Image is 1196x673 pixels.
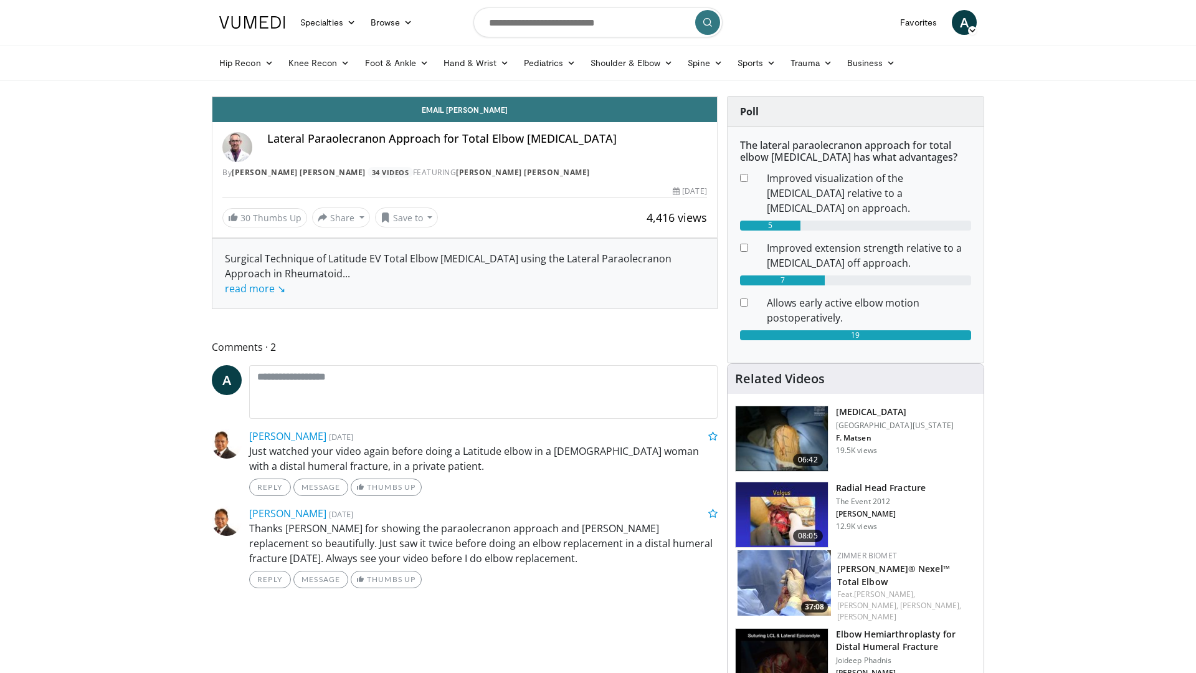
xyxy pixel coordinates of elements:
h6: The lateral paraolecranon approach for total elbow [MEDICAL_DATA] has what advantages? [740,140,971,163]
a: Browse [363,10,420,35]
a: 06:42 [MEDICAL_DATA] [GEOGRAPHIC_DATA][US_STATE] F. Matsen 19.5K views [735,406,976,472]
span: 37:08 [801,601,828,613]
a: Specialties [293,10,363,35]
a: Knee Recon [281,50,358,75]
a: 08:05 Radial Head Fracture The Event 2012 [PERSON_NAME] 12.9K views [735,482,976,548]
a: A [212,365,242,395]
span: Comments 2 [212,339,718,355]
a: read more ↘ [225,282,285,295]
a: Message [293,479,348,496]
img: Avatar [212,429,242,459]
a: Spine [680,50,729,75]
a: [PERSON_NAME] [249,429,326,443]
small: [DATE] [329,431,353,442]
a: [PERSON_NAME] [PERSON_NAME] [456,167,590,178]
dd: Improved extension strength relative to a [MEDICAL_DATA] off approach. [757,241,980,270]
p: Just watched your video again before doing a Latitude elbow in a [DEMOGRAPHIC_DATA] woman with a ... [249,444,718,474]
small: [DATE] [329,508,353,520]
div: 5 [740,221,801,231]
p: F. Matsen [836,433,954,443]
p: [PERSON_NAME] [836,509,926,519]
a: 30 Thumbs Up [222,208,307,227]
span: 4,416 views [647,210,707,225]
img: Avatar [222,132,252,162]
h3: Radial Head Fracture [836,482,926,494]
a: [PERSON_NAME] [249,507,326,520]
img: Avatar [212,506,242,536]
a: [PERSON_NAME]® Nexel™ Total Elbow [837,563,950,588]
p: Joideep Phadnis [836,656,976,666]
strong: Poll [740,105,759,118]
a: Shoulder & Elbow [583,50,680,75]
div: 19 [740,330,971,340]
a: Pediatrics [516,50,583,75]
span: 08:05 [793,530,823,542]
img: heCDP4pTuni5z6vX4xMDoxOmtxOwKG7D_1.150x105_q85_crop-smart_upscale.jpg [736,482,828,547]
img: HwePeXkL0Gi3uPfH4xMDoxOjA4MTsiGN.150x105_q85_crop-smart_upscale.jpg [738,550,831,616]
a: Reply [249,571,291,588]
a: Trauma [783,50,840,75]
h4: Related Videos [735,371,825,386]
a: Business [840,50,903,75]
img: VuMedi Logo [219,16,285,29]
p: [GEOGRAPHIC_DATA][US_STATE] [836,421,954,431]
a: Sports [730,50,784,75]
span: 30 [240,212,250,224]
div: [DATE] [673,186,706,197]
a: Favorites [893,10,944,35]
a: 34 Videos [368,167,413,178]
div: By FEATURING [222,167,707,178]
span: 06:42 [793,454,823,466]
p: 12.9K views [836,522,877,532]
a: Hip Recon [212,50,281,75]
button: Save to [375,208,439,227]
div: Feat. [837,589,974,623]
button: Share [312,208,370,227]
h4: Lateral Paraolecranon Approach for Total Elbow [MEDICAL_DATA] [267,132,707,146]
a: Foot & Ankle [358,50,437,75]
dd: Allows early active elbow motion postoperatively. [757,295,980,325]
a: [PERSON_NAME] [PERSON_NAME] [232,167,366,178]
a: A [952,10,977,35]
input: Search topics, interventions [473,7,723,37]
a: [PERSON_NAME], [837,600,898,611]
a: Email [PERSON_NAME] [212,97,717,122]
h3: [MEDICAL_DATA] [836,406,954,418]
a: Thumbs Up [351,479,421,496]
a: Reply [249,479,291,496]
p: The Event 2012 [836,497,926,507]
p: 19.5K views [836,446,877,456]
p: Thanks [PERSON_NAME] for showing the paraolecranon approach and [PERSON_NAME] replacement so beau... [249,521,718,566]
a: Zimmer Biomet [837,550,897,561]
div: Surgical Technique of Latitude EV Total Elbow [MEDICAL_DATA] using the Lateral Paraolecranon Appr... [225,251,705,296]
a: [PERSON_NAME], [900,600,961,611]
a: Thumbs Up [351,571,421,588]
img: 38827_0000_3.png.150x105_q85_crop-smart_upscale.jpg [736,406,828,471]
a: Message [293,571,348,588]
h3: Elbow Hemiarthroplasty for Distal Humeral Fracture [836,628,976,653]
a: Hand & Wrist [436,50,516,75]
a: [PERSON_NAME], [854,589,915,599]
a: 37:08 [738,550,831,616]
div: 7 [740,275,825,285]
dd: Improved visualization of the [MEDICAL_DATA] relative to a [MEDICAL_DATA] on approach. [757,171,980,216]
a: [PERSON_NAME] [837,611,896,622]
